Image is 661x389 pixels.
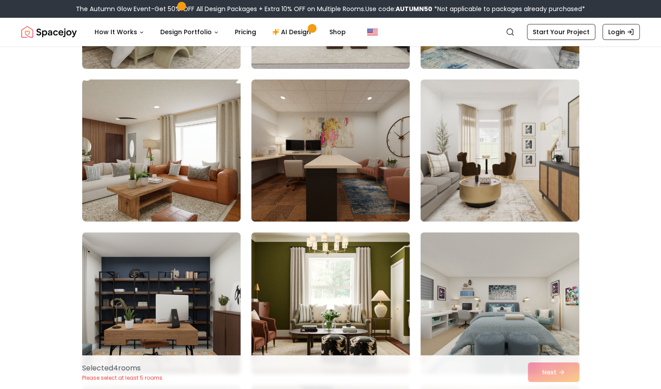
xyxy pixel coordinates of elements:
a: Login [602,24,640,40]
a: Spacejoy [21,23,77,41]
nav: Main [87,23,353,41]
b: AUTUMN50 [396,4,432,13]
a: AI Design [265,23,321,41]
img: Room room-82 [82,232,241,374]
button: Design Portfolio [153,23,226,41]
span: *Not applicable to packages already purchased* [432,4,585,13]
span: Use code: [365,4,432,13]
img: United States [367,27,378,37]
a: Start Your Project [527,24,595,40]
img: Room room-83 [251,232,410,374]
img: Room room-81 [420,79,579,222]
p: Selected 4 room s [82,363,162,373]
img: Room room-84 [420,232,579,374]
img: Spacejoy Logo [21,23,77,41]
p: Please select at least 5 rooms [82,374,162,381]
a: Shop [322,23,353,41]
div: The Autumn Glow Event-Get 50% OFF All Design Packages + Extra 10% OFF on Multiple Rooms. [76,4,585,13]
img: Room room-79 [82,79,241,222]
button: How It Works [87,23,151,41]
img: Room room-80 [251,79,410,222]
a: Pricing [228,23,263,41]
nav: Global [21,18,640,46]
